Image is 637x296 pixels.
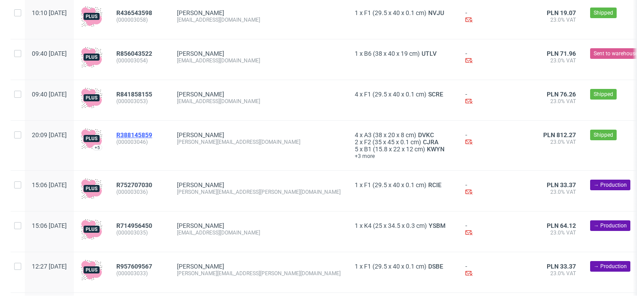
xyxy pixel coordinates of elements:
a: [PERSON_NAME] [177,181,224,188]
span: PLN 19.07 [547,9,576,16]
div: - [465,91,529,106]
span: 09:40 [DATE] [32,50,67,57]
span: 23.0% VAT [543,16,576,23]
span: 1 [355,9,358,16]
img: plus-icon.676465ae8f3a83198b3f.png [81,87,102,108]
a: R436543598 [116,9,154,16]
a: YSBM [427,222,447,229]
div: - [465,131,529,147]
div: [EMAIL_ADDRESS][DOMAIN_NAME] [177,98,341,105]
span: 15:06 [DATE] [32,181,67,188]
div: [EMAIL_ADDRESS][DOMAIN_NAME] [177,229,341,236]
span: (000003054) [116,57,163,64]
span: 23.0% VAT [543,188,576,196]
div: [PERSON_NAME][EMAIL_ADDRESS][PERSON_NAME][DOMAIN_NAME] [177,270,341,277]
span: 5 [355,146,358,153]
div: [EMAIL_ADDRESS][DOMAIN_NAME] [177,57,341,64]
div: x [355,50,451,57]
span: (000003033) [116,270,163,277]
span: 20:09 [DATE] [32,131,67,138]
a: KWYN [425,146,446,153]
span: (000003053) [116,98,163,105]
div: [PERSON_NAME][EMAIL_ADDRESS][PERSON_NAME][DOMAIN_NAME] [177,188,341,196]
span: F2 (35 x 45 x 0.1 cm) [364,138,421,146]
span: R388145859 [116,131,152,138]
div: x [355,138,451,146]
div: x [355,222,451,229]
a: [PERSON_NAME] [177,131,224,138]
a: CJRA [421,138,440,146]
span: R841858155 [116,91,152,98]
span: R752707030 [116,181,152,188]
span: Shipped [594,131,613,139]
img: plus-icon.676465ae8f3a83198b3f.png [81,259,102,281]
span: +3 more [355,153,451,160]
span: PLN 33.37 [547,263,576,270]
span: F1 (29.5 x 40 x 0.1 cm) [364,263,426,270]
span: Shipped [594,9,613,17]
span: 4 [355,131,358,138]
span: 23.0% VAT [543,98,576,105]
span: B1 (15.8 x 22 x 12 cm) [364,146,425,153]
span: PLN 812.27 [543,131,576,138]
span: NVJU [426,9,446,16]
a: [PERSON_NAME] [177,9,224,16]
a: UTLV [420,50,438,57]
div: +5 [95,145,100,150]
img: plus-icon.676465ae8f3a83198b3f.png [81,6,102,27]
span: R436543598 [116,9,152,16]
span: 23.0% VAT [543,57,576,64]
span: A3 (38 x 20 x 8 cm) [364,131,416,138]
img: plus-icon.676465ae8f3a83198b3f.png [81,46,102,68]
span: F1 (29.5 x 40 x 0.1 cm) [364,9,426,16]
a: RCIE [426,181,443,188]
a: R388145859 [116,131,154,138]
span: 10:10 [DATE] [32,9,67,16]
a: R841858155 [116,91,154,98]
span: 1 [355,222,358,229]
span: → Production [594,262,627,270]
span: 09:40 [DATE] [32,91,67,98]
span: (000003035) [116,229,163,236]
a: [PERSON_NAME] [177,50,224,57]
a: DVKC [416,131,436,138]
a: [PERSON_NAME] [177,91,224,98]
img: plus-icon.676465ae8f3a83198b3f.png [81,128,102,149]
a: DSBE [426,263,445,270]
span: (000003046) [116,138,163,146]
span: F1 (29.5 x 40 x 0.1 cm) [364,91,426,98]
div: x [355,181,451,188]
span: R856043522 [116,50,152,57]
span: F1 (29.5 x 40 x 0.1 cm) [364,181,426,188]
span: 23.0% VAT [543,138,576,146]
div: [PERSON_NAME][EMAIL_ADDRESS][DOMAIN_NAME] [177,138,341,146]
div: x [355,91,451,98]
span: K4 (25 x 34.5 x 0.3 cm) [364,222,427,229]
a: R957609567 [116,263,154,270]
span: 23.0% VAT [543,270,576,277]
span: 1 [355,263,358,270]
a: R856043522 [116,50,154,57]
span: 12:27 [DATE] [32,263,67,270]
img: plus-icon.676465ae8f3a83198b3f.png [81,178,102,199]
a: [PERSON_NAME] [177,263,224,270]
span: 2 [355,138,358,146]
div: x [355,263,451,270]
span: PLN 33.37 [547,181,576,188]
span: → Production [594,222,627,230]
span: R714956450 [116,222,152,229]
div: - [465,263,529,278]
div: x [355,9,451,16]
span: B6 (38 x 40 x 19 cm) [364,50,420,57]
div: x [355,131,451,138]
span: 23.0% VAT [543,229,576,236]
span: PLN 76.26 [547,91,576,98]
a: SCRE [426,91,445,98]
span: 15:06 [DATE] [32,222,67,229]
span: 1 [355,181,358,188]
span: 1 [355,50,358,57]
